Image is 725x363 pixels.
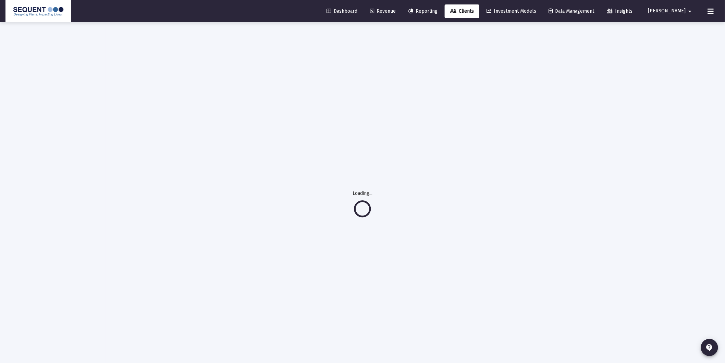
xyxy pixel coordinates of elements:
[327,8,357,14] span: Dashboard
[607,8,633,14] span: Insights
[640,4,702,18] button: [PERSON_NAME]
[445,4,479,18] a: Clients
[543,4,600,18] a: Data Management
[487,8,536,14] span: Investment Models
[602,4,638,18] a: Insights
[705,343,714,352] mat-icon: contact_support
[370,8,396,14] span: Revenue
[686,4,694,18] mat-icon: arrow_drop_down
[648,8,686,14] span: [PERSON_NAME]
[549,8,594,14] span: Data Management
[11,4,66,18] img: Dashboard
[365,4,401,18] a: Revenue
[450,8,474,14] span: Clients
[321,4,363,18] a: Dashboard
[408,8,438,14] span: Reporting
[403,4,443,18] a: Reporting
[481,4,542,18] a: Investment Models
